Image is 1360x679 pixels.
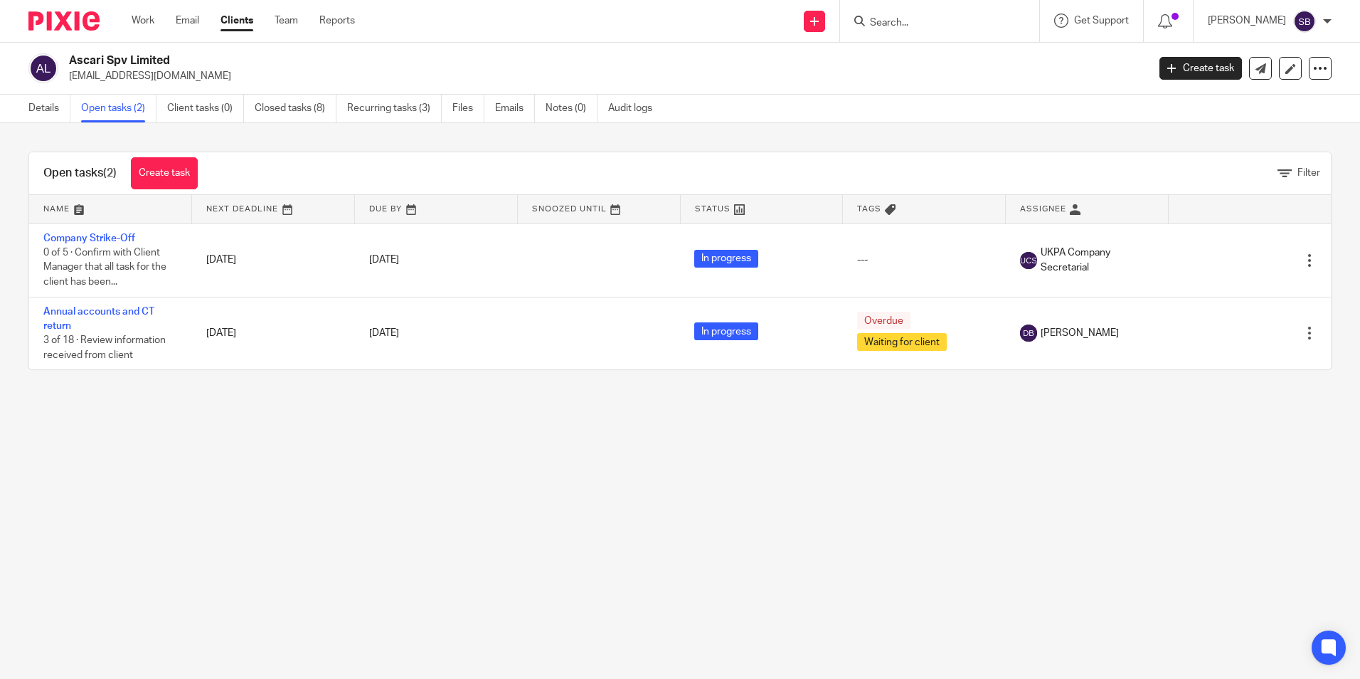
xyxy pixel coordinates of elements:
a: Closed tasks (8) [255,95,336,122]
a: Clients [221,14,253,28]
a: Client tasks (0) [167,95,244,122]
span: [PERSON_NAME] [1041,326,1119,340]
span: Snoozed Until [532,205,607,213]
a: Files [452,95,484,122]
a: Emails [495,95,535,122]
input: Search [868,17,997,30]
a: Audit logs [608,95,663,122]
td: [DATE] [192,297,355,369]
div: --- [857,253,992,267]
td: [DATE] [192,223,355,297]
img: Pixie [28,11,100,31]
a: Create task [1159,57,1242,80]
h2: Ascari Spv Limited [69,53,924,68]
a: Details [28,95,70,122]
span: (2) [103,167,117,179]
a: Open tasks (2) [81,95,156,122]
img: svg%3E [1293,10,1316,33]
a: Reports [319,14,355,28]
a: Create task [131,157,198,189]
p: [EMAIL_ADDRESS][DOMAIN_NAME] [69,69,1138,83]
span: In progress [694,250,758,268]
img: svg%3E [1020,252,1037,269]
a: Team [275,14,298,28]
a: Work [132,14,154,28]
span: [DATE] [369,255,399,265]
a: Notes (0) [546,95,597,122]
span: Waiting for client [857,333,947,351]
span: In progress [694,322,758,340]
a: Email [176,14,199,28]
a: Annual accounts and CT return [43,307,154,331]
p: [PERSON_NAME] [1208,14,1286,28]
span: UKPA Company Secretarial [1041,246,1154,275]
span: Overdue [857,312,910,330]
img: svg%3E [1020,325,1037,342]
img: svg%3E [28,53,58,83]
span: Status [695,205,731,213]
span: Filter [1297,168,1320,178]
span: Tags [857,205,881,213]
a: Recurring tasks (3) [347,95,442,122]
h1: Open tasks [43,166,117,181]
span: [DATE] [369,328,399,338]
span: 3 of 18 · Review information received from client [43,335,166,360]
span: Get Support [1074,16,1129,26]
a: Company Strike-Off [43,233,135,243]
span: 0 of 5 · Confirm with Client Manager that all task for the client has been... [43,248,166,287]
